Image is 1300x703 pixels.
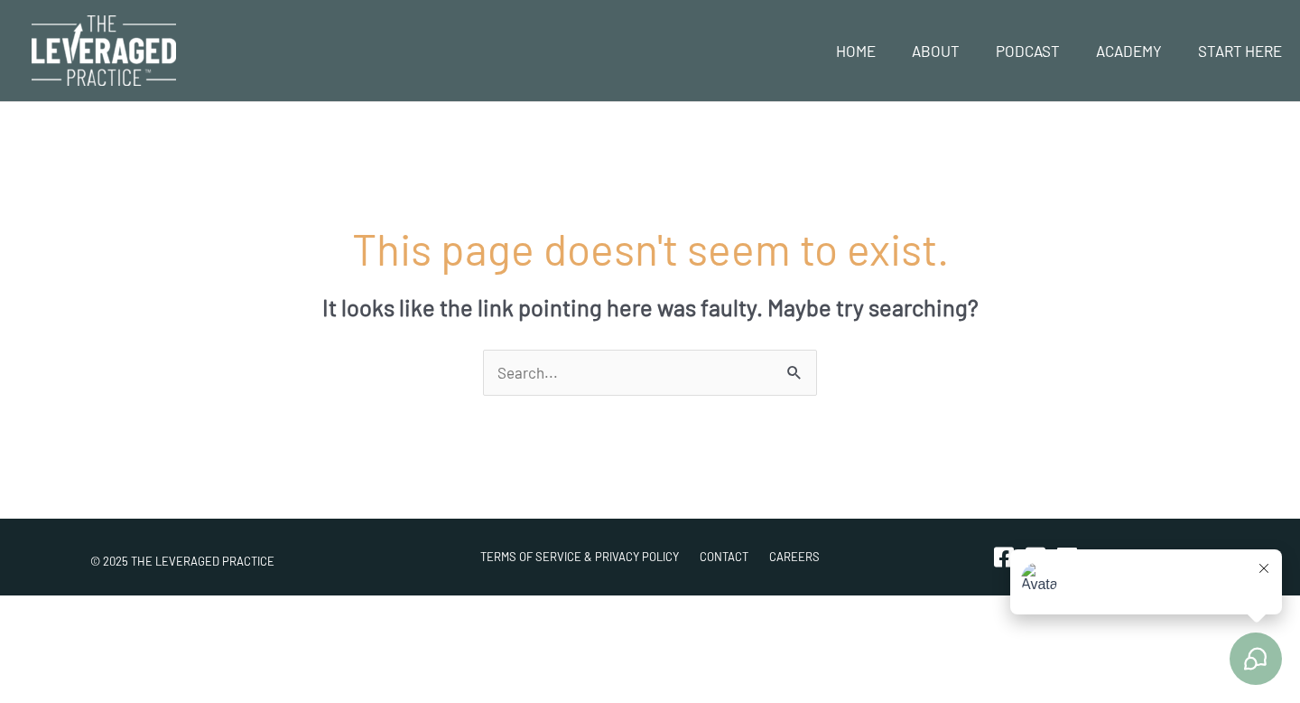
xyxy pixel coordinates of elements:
[480,549,679,564] a: Terms of Service & Privacy Policy
[804,20,1300,81] nav: Site Navigation
[90,550,440,574] p: © 2025 The Leveraged Practice
[776,350,817,402] input: Search
[108,295,1192,319] div: It looks like the link pointing here was faulty. Maybe try searching?
[1078,20,1180,81] a: Academy
[894,20,978,81] a: About
[700,549,748,564] a: Contact
[1180,20,1300,81] a: Start Here
[32,15,176,86] img: The Leveraged Practice
[108,225,1192,273] h1: This page doesn't seem to exist.
[818,20,894,81] a: Home
[978,20,1078,81] a: Podcast
[769,549,820,564] a: Careers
